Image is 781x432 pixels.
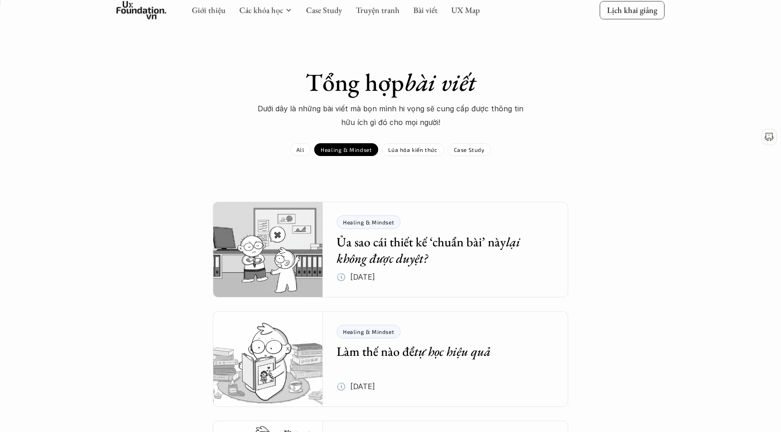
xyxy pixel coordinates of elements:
[290,143,311,156] a: All
[314,143,378,156] a: Healing & Mindset
[600,1,665,19] a: Lịch khai giảng
[454,146,485,153] p: Case Study
[337,234,523,266] em: lại không được duyệt?
[343,219,394,225] p: Healing & Mindset
[213,202,568,297] a: Healing & MindsetỦa sao cái thiết kế ‘chuẩn bài’ nàylại không được duyệt?🕔 [DATE]
[356,5,400,16] a: Truyện tranh
[448,143,491,156] a: Case Study
[414,343,491,359] em: tự học hiệu quả
[296,146,304,153] p: All
[239,5,283,16] a: Các khóa học
[192,5,226,16] a: Giới thiệu
[413,5,438,16] a: Bài viết
[343,328,394,335] p: Healing & Mindset
[337,380,375,393] p: 🕔 [DATE]
[337,343,541,359] h5: Làm thế nào để
[231,68,550,97] h1: Tổng hợp
[388,146,437,153] p: Lúa hóa kiến thức
[337,270,375,284] p: 🕔 [DATE]
[213,311,568,407] a: Healing & MindsetLàm thế nào đểtự học hiệu quả🕔 [DATE]
[382,143,443,156] a: Lúa hóa kiến thức
[404,66,476,98] em: bài viết
[306,5,342,16] a: Case Study
[607,5,657,16] p: Lịch khai giảng
[253,102,528,130] p: Dưới dây là những bài viết mà bọn mình hi vọng sẽ cung cấp được thông tin hữu ích gì đó cho mọi n...
[337,234,541,267] h5: Ủa sao cái thiết kế ‘chuẩn bài’ này
[321,146,372,153] p: Healing & Mindset
[451,5,480,16] a: UX Map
